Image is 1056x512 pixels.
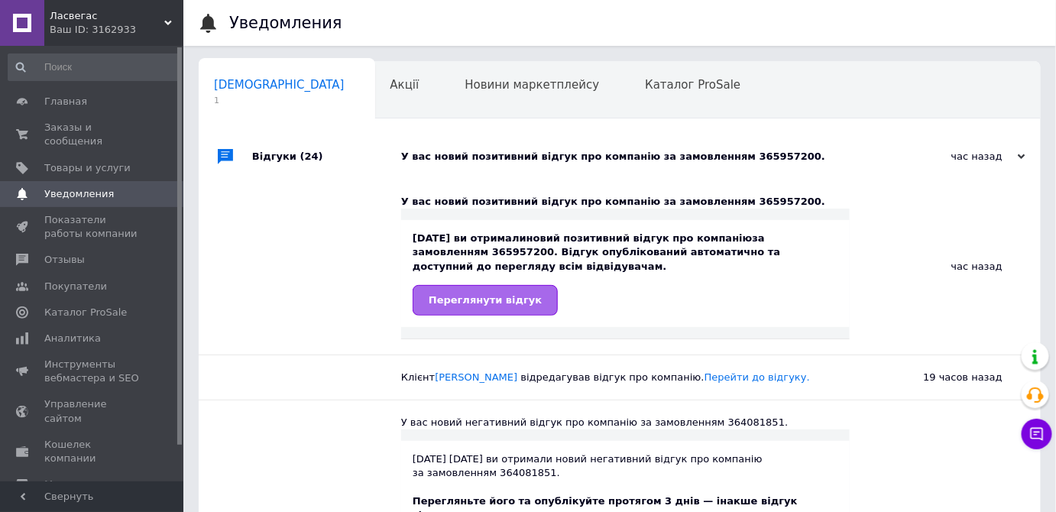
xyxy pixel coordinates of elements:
[44,187,114,201] span: Уведомления
[645,78,740,92] span: Каталог ProSale
[44,121,141,148] span: Заказы и сообщения
[44,95,87,109] span: Главная
[214,78,345,92] span: [DEMOGRAPHIC_DATA]
[44,253,85,267] span: Отзывы
[44,397,141,425] span: Управление сайтом
[429,294,542,306] span: Переглянути відгук
[705,371,810,383] a: Перейти до відгуку.
[521,371,810,383] span: відредагував відгук про компанію.
[44,478,83,491] span: Маркет
[413,232,838,316] div: [DATE] ви отримали за замовленням 365957200. Відгук опублікований автоматично та доступний до пер...
[526,232,753,244] b: новий позитивний відгук про компанію
[413,285,558,316] a: Переглянути відгук
[465,78,599,92] span: Новини маркетплейсу
[850,355,1041,400] div: 19 часов назад
[300,151,323,162] span: (24)
[44,280,107,293] span: Покупатели
[401,195,850,209] div: У вас новий позитивний відгук про компанію за замовленням 365957200.
[44,213,141,241] span: Показатели работы компании
[435,371,517,383] a: [PERSON_NAME]
[44,438,141,465] span: Кошелек компании
[44,161,131,175] span: Товары и услуги
[401,371,810,383] span: Клієнт
[1022,419,1052,449] button: Чат с покупателем
[390,78,419,92] span: Акції
[214,95,345,106] span: 1
[252,134,401,180] div: Відгуки
[873,150,1025,164] div: час назад
[44,358,141,385] span: Инструменты вебмастера и SEO
[229,14,342,32] h1: Уведомления
[8,53,180,81] input: Поиск
[401,150,873,164] div: У вас новий позитивний відгук про компанію за замовленням 365957200.
[50,9,164,23] span: Ласвегас
[44,332,101,345] span: Аналитика
[44,306,127,319] span: Каталог ProSale
[401,416,850,429] div: У вас новий негативний відгук про компанію за замовленням 364081851.
[50,23,183,37] div: Ваш ID: 3162933
[850,180,1041,355] div: час назад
